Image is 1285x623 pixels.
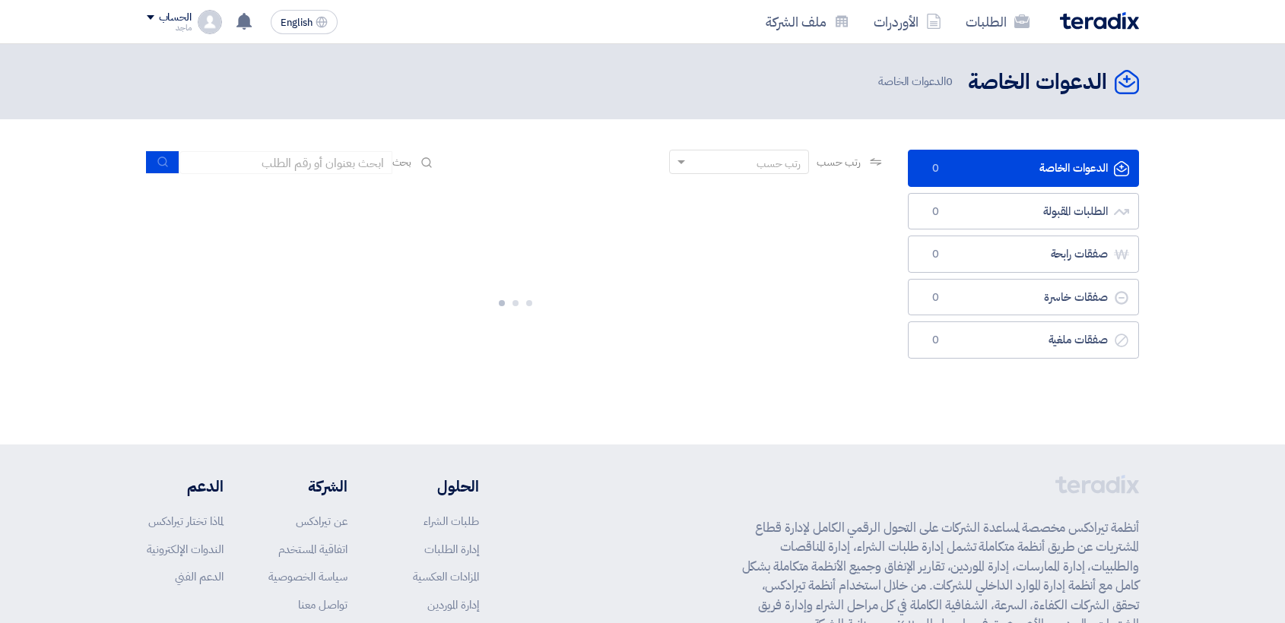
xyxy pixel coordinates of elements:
li: الدعم [147,475,224,498]
span: English [281,17,313,28]
span: 0 [927,161,945,176]
a: طلبات الشراء [424,513,479,530]
div: ماجد [147,24,192,32]
span: رتب حسب [817,154,860,170]
li: الشركة [268,475,347,498]
a: تواصل معنا [298,596,347,613]
a: الأوردرات [861,4,953,40]
a: ملف الشركة [754,4,861,40]
a: اتفاقية المستخدم [278,541,347,558]
li: الحلول [393,475,479,498]
span: بحث [392,154,412,170]
a: الطلبات [953,4,1042,40]
a: صفقات ملغية0 [908,321,1139,359]
span: 0 [927,204,945,220]
a: لماذا تختار تيرادكس [148,513,224,530]
div: رتب حسب [757,156,801,172]
a: عن تيرادكس [296,513,347,530]
div: الحساب [159,11,192,24]
a: إدارة الموردين [427,596,479,613]
a: صفقات رابحة0 [908,236,1139,273]
a: الدعوات الخاصة0 [908,150,1139,187]
span: 0 [946,73,953,90]
img: profile_test.png [198,10,222,34]
a: الدعم الفني [175,568,224,585]
h2: الدعوات الخاصة [968,68,1107,97]
a: المزادات العكسية [413,568,479,585]
a: صفقات خاسرة0 [908,279,1139,316]
img: Teradix logo [1060,12,1139,30]
span: الدعوات الخاصة [878,73,956,90]
span: 0 [927,333,945,348]
input: ابحث بعنوان أو رقم الطلب [179,151,392,174]
span: 0 [927,290,945,305]
a: الندوات الإلكترونية [147,541,224,558]
a: الطلبات المقبولة0 [908,193,1139,230]
button: English [271,10,338,34]
a: سياسة الخصوصية [268,568,347,585]
span: 0 [927,247,945,262]
a: إدارة الطلبات [424,541,479,558]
